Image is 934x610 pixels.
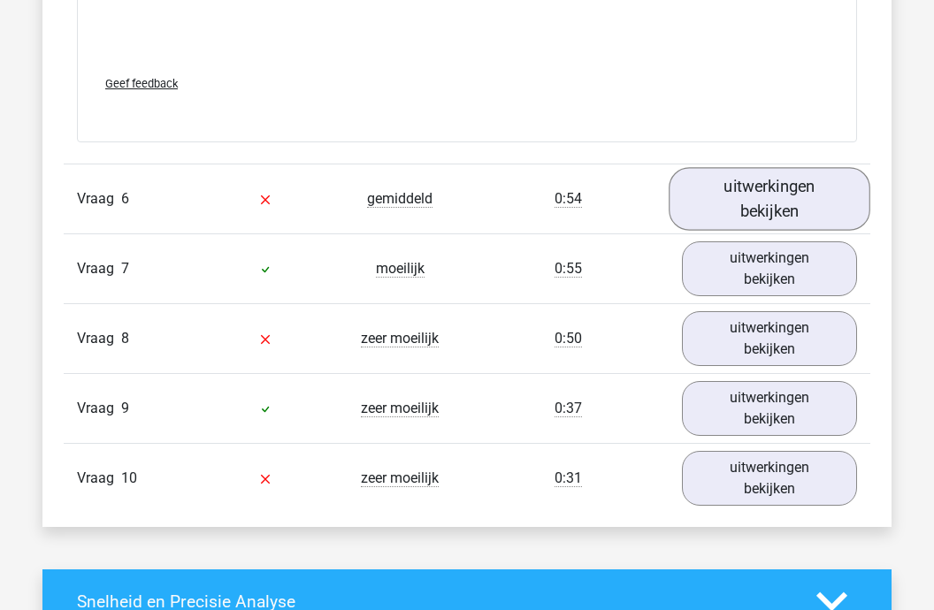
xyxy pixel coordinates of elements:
[376,260,425,278] span: moeilijk
[555,260,582,278] span: 0:55
[669,168,870,231] a: uitwerkingen bekijken
[77,398,121,419] span: Vraag
[121,260,129,277] span: 7
[105,77,178,90] span: Geef feedback
[361,469,439,487] span: zeer moeilijk
[121,469,137,486] span: 10
[361,330,439,347] span: zeer moeilijk
[121,330,129,347] span: 8
[682,241,857,296] a: uitwerkingen bekijken
[77,328,121,349] span: Vraag
[121,400,129,416] span: 9
[77,188,121,210] span: Vraag
[682,311,857,366] a: uitwerkingen bekijken
[121,190,129,207] span: 6
[555,330,582,347] span: 0:50
[555,190,582,208] span: 0:54
[682,451,857,506] a: uitwerkingen bekijken
[367,190,433,208] span: gemiddeld
[682,381,857,436] a: uitwerkingen bekijken
[77,468,121,489] span: Vraag
[555,469,582,487] span: 0:31
[77,258,121,279] span: Vraag
[361,400,439,417] span: zeer moeilijk
[555,400,582,417] span: 0:37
